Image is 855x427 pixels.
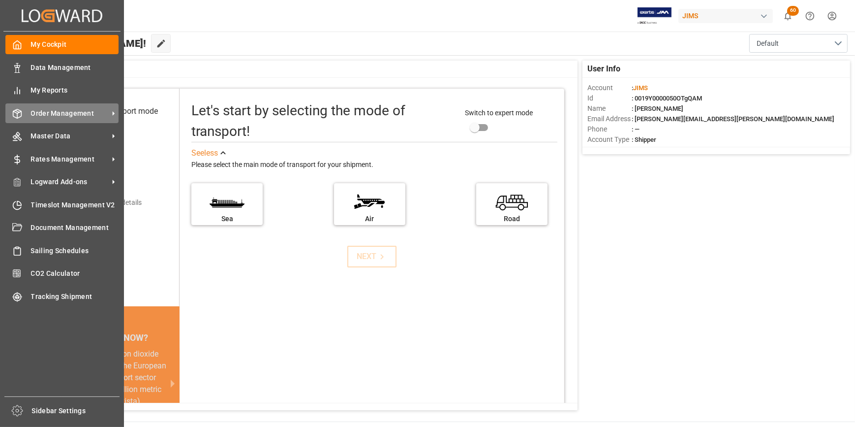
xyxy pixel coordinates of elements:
img: Exertis%20JAM%20-%20Email%20Logo.jpg_1722504956.jpg [638,7,672,25]
span: : [PERSON_NAME] [632,105,683,112]
span: Rates Management [31,154,109,164]
a: Document Management [5,218,119,237]
span: Document Management [31,223,119,233]
span: Account [587,83,632,93]
a: Data Management [5,58,119,77]
span: My Cockpit [31,39,119,50]
a: My Cockpit [5,35,119,54]
a: Tracking Shipment [5,287,119,306]
span: JIMS [633,84,648,92]
span: Logward Add-ons [31,177,109,187]
span: Id [587,93,632,103]
button: show 60 new notifications [777,5,799,27]
a: Timeslot Management V2 [5,195,119,214]
button: next slide / item [166,348,180,419]
span: Account Type [587,134,632,145]
span: Switch to expert mode [465,109,533,117]
a: My Reports [5,81,119,100]
span: Master Data [31,131,109,141]
span: 60 [787,6,799,16]
button: Help Center [799,5,821,27]
div: Please select the main mode of transport for your shipment. [191,159,557,171]
span: Sailing Schedules [31,246,119,256]
span: My Reports [31,85,119,96]
div: NEXT [357,251,387,263]
span: Order Management [31,108,109,119]
button: JIMS [678,6,777,25]
span: Name [587,103,632,114]
span: : [632,84,648,92]
span: Phone [587,124,632,134]
div: See less [191,147,218,159]
span: Default [757,38,779,49]
div: JIMS [678,9,773,23]
span: Email Address [587,114,632,124]
span: Timeslot Management V2 [31,200,119,210]
span: : — [632,126,640,133]
span: : 0019Y0000050OTgQAM [632,95,702,102]
span: Sidebar Settings [32,406,120,416]
span: Data Management [31,63,119,73]
div: Let's start by selecting the mode of transport! [191,100,455,142]
div: Sea [196,214,258,224]
div: Road [481,214,543,224]
span: CO2 Calculator [31,268,119,279]
span: : Shipper [632,136,656,143]
button: open menu [749,34,848,53]
div: Select transport mode [82,105,158,117]
div: Air [339,214,400,224]
a: Sailing Schedules [5,241,119,260]
span: Tracking Shipment [31,292,119,302]
a: CO2 Calculator [5,264,119,283]
button: NEXT [347,246,397,267]
span: User Info [587,63,620,75]
span: : [PERSON_NAME][EMAIL_ADDRESS][PERSON_NAME][DOMAIN_NAME] [632,115,834,123]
